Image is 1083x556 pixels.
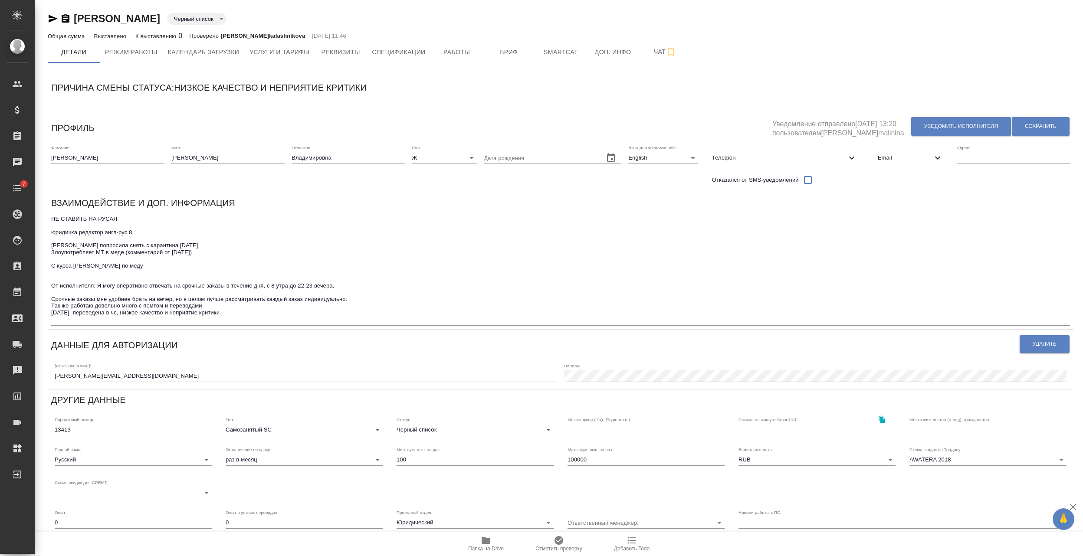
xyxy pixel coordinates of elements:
button: Отметить проверку [522,532,595,556]
p: [DATE] 11:46 [312,32,346,40]
label: Ограничение по сроку: [226,447,271,451]
label: Родной язык: [55,447,81,451]
div: Черный список [167,13,226,25]
div: English [628,152,698,164]
button: Уведомить исполнителя [911,117,1011,136]
label: Порядковый номер: [55,418,94,422]
label: Макс. сум. вып. за раз: [568,447,614,451]
span: Папка на Drive [468,546,504,552]
span: Уведомить исполнителя [924,123,998,130]
div: Черный список [397,424,554,436]
label: Место жительства (город), гражданство: [909,418,990,422]
span: Чат [644,46,686,57]
label: Валюта выплаты: [738,447,774,451]
h6: Причина смены статуса: Низкое качество и неприятие критики [51,81,367,95]
textarea: НЕ СТАВИТЬ НА РУСАЛ юридичка редактор англ-рус 8, [PERSON_NAME] попросила снять с карантина [DATE... [51,216,1070,323]
span: Режим работы [105,47,158,58]
label: Мессенджер (ICQ, Skype и т.п.): [568,418,631,422]
label: Опыт: [55,510,67,514]
div: Русский [55,454,212,466]
button: Удалить [1020,335,1070,353]
span: 7 [17,180,30,188]
span: Работы [436,47,478,58]
div: раз в месяц [226,454,383,466]
button: Open [542,517,555,529]
h6: Профиль [51,121,95,135]
h6: Данные для авторизации [51,338,177,352]
span: Реквизиты [320,47,361,58]
div: AWATERA 2018 [909,454,1067,466]
button: Скопировать ссылку [873,410,891,428]
label: Адрес: [957,145,970,150]
label: Язык для уведомлений: [628,145,676,150]
span: Услуги и тарифы [249,47,309,58]
button: Добавить Todo [595,532,668,556]
label: Имя: [171,145,181,150]
a: 7 [2,177,33,199]
span: Календарь загрузки [168,47,240,58]
div: 0 [135,31,182,41]
p: Проверено [189,32,221,40]
button: Сохранить [1012,117,1070,136]
span: Добавить Todo [614,546,650,552]
label: Статус: [397,418,411,422]
label: Навыки работы с ПО: [738,510,782,514]
label: Мин. сум. вып. за раз: [397,447,441,451]
span: 🙏 [1056,510,1071,528]
label: Отчество: [292,145,312,150]
span: Удалить [1033,340,1057,348]
label: Пароль: [564,363,580,368]
button: Скопировать ссылку [60,13,71,24]
div: Самозанятый SC [226,424,383,436]
button: 🙏 [1053,508,1074,530]
label: Схема скидок для GPEMT: [55,481,108,485]
label: Фамилия: [51,145,71,150]
span: Email [878,154,932,162]
button: Черный список [171,15,216,23]
span: Smartcat [540,47,582,58]
div: RUB [738,454,896,466]
button: Папка на Drive [450,532,522,556]
label: Пол: [412,145,421,150]
h6: Другие данные [51,393,126,407]
span: Доп. инфо [592,47,634,58]
span: Отказался от SMS-уведомлений [712,176,799,184]
div: Email [871,148,950,167]
label: Схема скидок по Традосу: [909,447,962,451]
svg: Подписаться [666,47,676,57]
span: Спецификации [372,47,425,58]
label: [PERSON_NAME]: [55,363,91,368]
span: Сохранить [1025,123,1057,130]
button: Open [713,517,725,529]
label: Проектный отдел: [397,510,433,514]
span: Отметить проверку [535,546,582,552]
p: Общая сумма [48,33,87,39]
h5: Уведомление отправлено [DATE] 13:20 пользователем [PERSON_NAME]malinina [772,115,911,138]
span: Бриф [488,47,530,58]
div: Телефон [705,148,864,167]
label: Тип: [226,418,234,422]
span: Телефон [712,154,847,162]
button: Скопировать ссылку для ЯМессенджера [48,13,58,24]
p: [PERSON_NAME]kalashnikova [221,32,305,40]
a: [PERSON_NAME] [74,13,160,24]
div: Ж [412,152,477,164]
h6: Взаимодействие и доп. информация [51,196,235,210]
p: Выставлено [94,33,128,39]
span: Детали [53,47,95,58]
label: Опыт в устных переводах: [226,510,279,514]
label: Ссылка на аккаунт SmartCAT: [738,418,798,422]
p: К выставлению [135,33,178,39]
